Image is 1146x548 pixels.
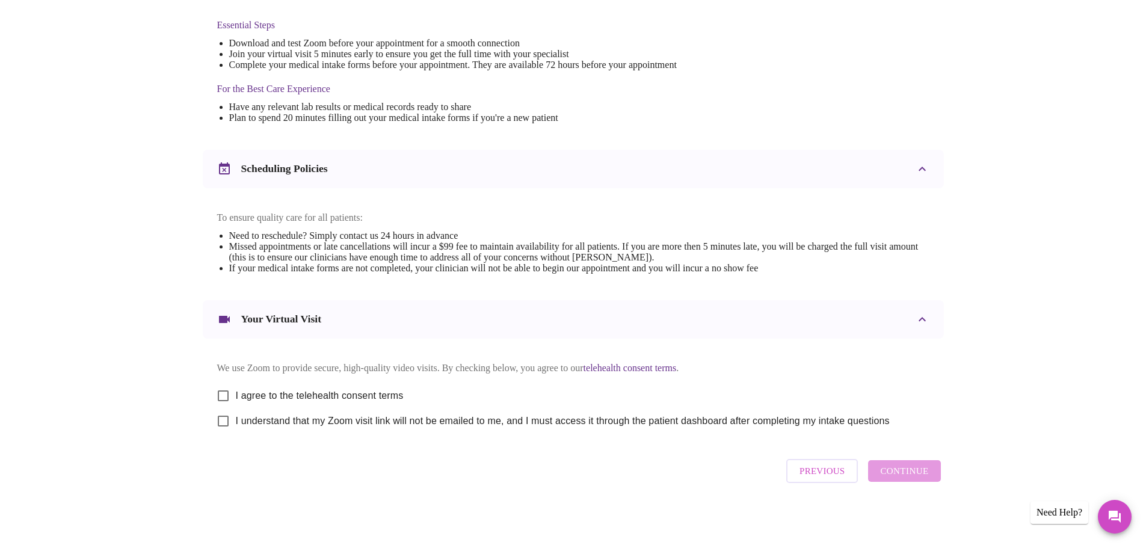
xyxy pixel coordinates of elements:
span: I understand that my Zoom visit link will not be emailed to me, and I must access it through the ... [236,414,890,428]
li: Have any relevant lab results or medical records ready to share [229,102,677,112]
div: Your Virtual Visit [203,300,944,339]
div: Scheduling Policies [203,150,944,188]
button: Messages [1098,500,1132,534]
h3: Your Virtual Visit [241,313,322,325]
li: Download and test Zoom before your appointment for a smooth connection [229,38,677,49]
li: Join your virtual visit 5 minutes early to ensure you get the full time with your specialist [229,49,677,60]
li: Complete your medical intake forms before your appointment. They are available 72 hours before yo... [229,60,677,70]
li: Missed appointments or late cancellations will incur a $99 fee to maintain availability for all p... [229,241,929,263]
p: To ensure quality care for all patients: [217,212,929,223]
li: Need to reschedule? Simply contact us 24 hours in advance [229,230,929,241]
span: I agree to the telehealth consent terms [236,389,404,403]
span: Previous [799,463,845,479]
a: telehealth consent terms [584,363,677,373]
h4: For the Best Care Experience [217,84,677,94]
h3: Scheduling Policies [241,162,328,175]
li: If your medical intake forms are not completed, your clinician will not be able to begin our appo... [229,263,929,274]
li: Plan to spend 20 minutes filling out your medical intake forms if you're a new patient [229,112,677,123]
h4: Essential Steps [217,20,677,31]
div: Need Help? [1030,501,1088,524]
p: We use Zoom to provide secure, high-quality video visits. By checking below, you agree to our . [217,363,929,374]
button: Previous [786,459,858,483]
